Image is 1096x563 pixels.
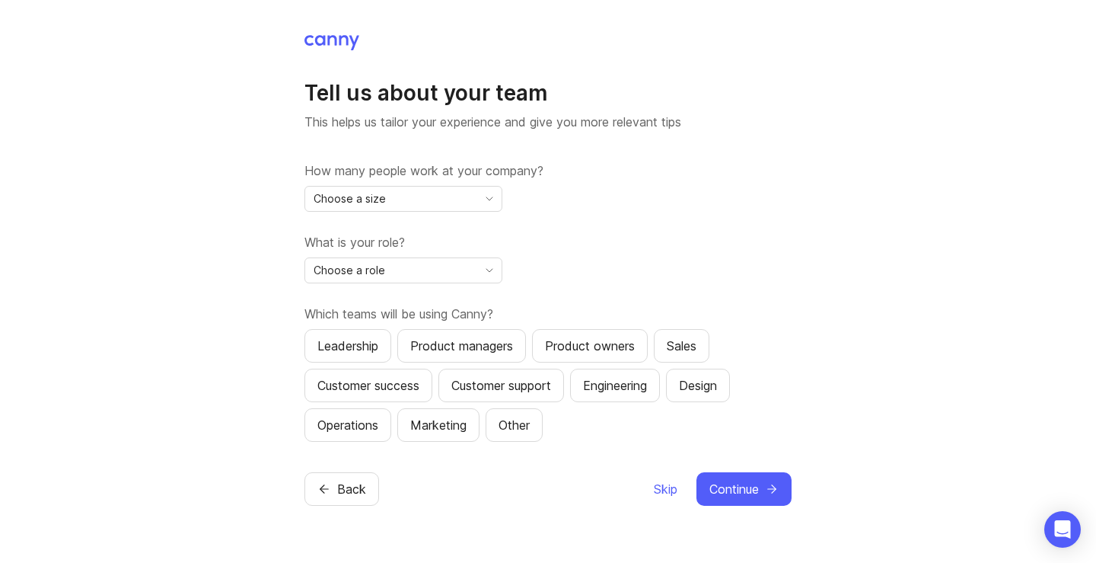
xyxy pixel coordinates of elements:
[477,193,502,205] svg: toggle icon
[583,376,647,395] div: Engineering
[438,369,564,402] button: Customer support
[304,233,792,251] label: What is your role?
[545,337,635,355] div: Product owners
[397,329,526,363] button: Product managers
[304,305,792,323] label: Which teams will be using Canny?
[304,162,792,180] label: How many people work at your company?
[304,472,379,506] button: Back
[532,329,648,363] button: Product owners
[314,190,386,207] span: Choose a size
[410,337,513,355] div: Product managers
[304,369,432,402] button: Customer success
[679,376,717,395] div: Design
[317,416,378,434] div: Operations
[570,369,660,402] button: Engineering
[654,480,677,498] span: Skip
[654,329,709,363] button: Sales
[451,376,551,395] div: Customer support
[1044,511,1081,548] div: Open Intercom Messenger
[477,264,502,277] svg: toggle icon
[337,480,366,498] span: Back
[486,408,543,442] button: Other
[304,186,502,212] div: toggle menu
[666,369,730,402] button: Design
[499,416,530,434] div: Other
[709,480,759,498] span: Continue
[696,472,792,506] button: Continue
[410,416,467,434] div: Marketing
[653,472,678,506] button: Skip
[317,376,419,395] div: Customer success
[304,113,792,131] p: This helps us tailor your experience and give you more relevant tips
[314,262,385,279] span: Choose a role
[397,408,479,442] button: Marketing
[304,329,391,363] button: Leadership
[667,337,696,355] div: Sales
[304,79,792,107] h1: Tell us about your team
[304,408,391,442] button: Operations
[304,35,359,50] img: Canny Home
[304,258,502,283] div: toggle menu
[317,337,378,355] div: Leadership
